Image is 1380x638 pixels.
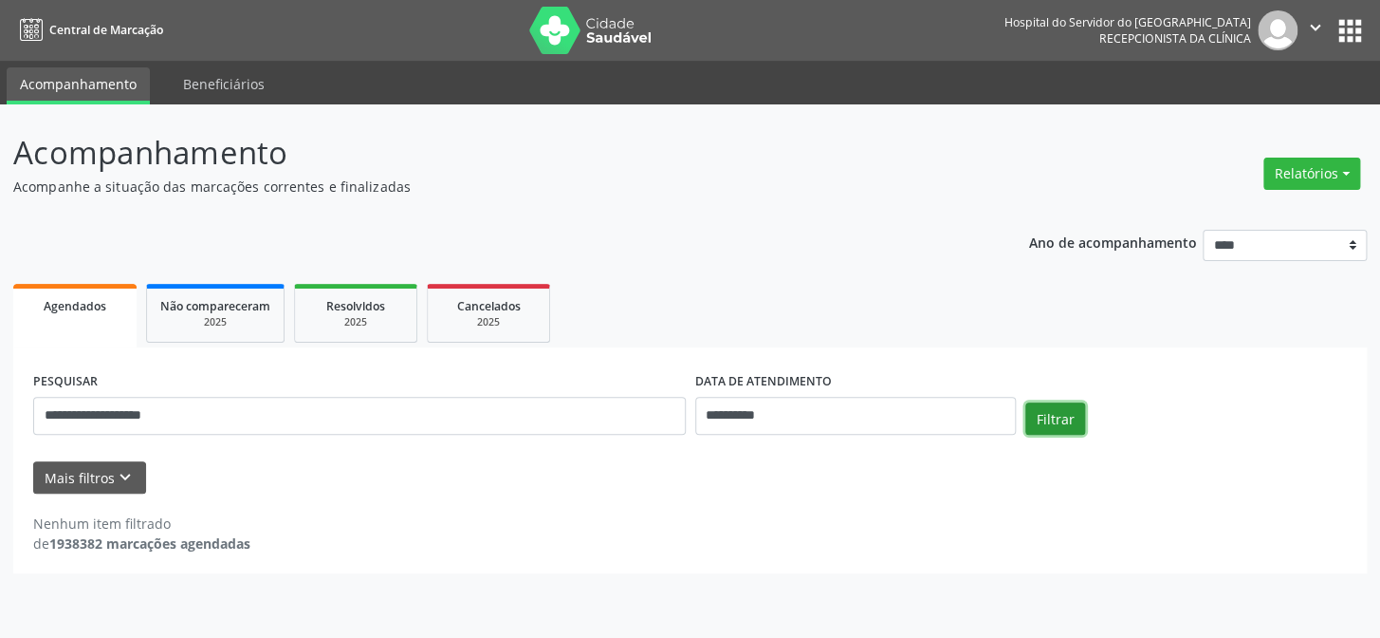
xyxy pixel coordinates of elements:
i:  [1305,17,1326,38]
i: keyboard_arrow_down [115,467,136,488]
div: Hospital do Servidor do [GEOGRAPHIC_DATA] [1004,14,1251,30]
p: Ano de acompanhamento [1028,230,1196,253]
a: Central de Marcação [13,14,163,46]
span: Recepcionista da clínica [1099,30,1251,47]
button: Relatórios [1263,158,1360,190]
span: Resolvidos [326,298,385,314]
p: Acompanhamento [13,129,961,177]
a: Beneficiários [170,67,278,101]
label: DATA DE ATENDIMENTO [695,367,832,397]
label: PESQUISAR [33,367,98,397]
span: Agendados [44,298,106,314]
p: Acompanhe a situação das marcações correntes e finalizadas [13,177,961,197]
button: Filtrar [1025,403,1085,435]
div: Nenhum item filtrado [33,514,250,534]
div: 2025 [308,315,403,329]
span: Não compareceram [160,298,270,314]
button: apps [1334,14,1367,47]
button:  [1297,10,1334,50]
span: Cancelados [457,298,521,314]
div: 2025 [441,315,536,329]
button: Mais filtroskeyboard_arrow_down [33,461,146,495]
strong: 1938382 marcações agendadas [49,535,250,553]
div: de [33,534,250,554]
img: img [1258,10,1297,50]
a: Acompanhamento [7,67,150,104]
span: Central de Marcação [49,22,163,38]
div: 2025 [160,315,270,329]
